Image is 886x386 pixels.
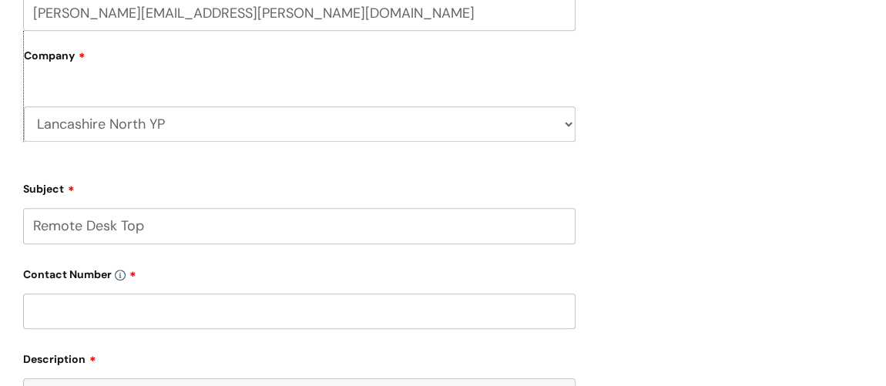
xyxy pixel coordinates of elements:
[23,177,576,196] label: Subject
[115,270,126,280] img: info-icon.svg
[23,347,576,366] label: Description
[23,263,576,281] label: Contact Number
[24,44,576,79] label: Company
